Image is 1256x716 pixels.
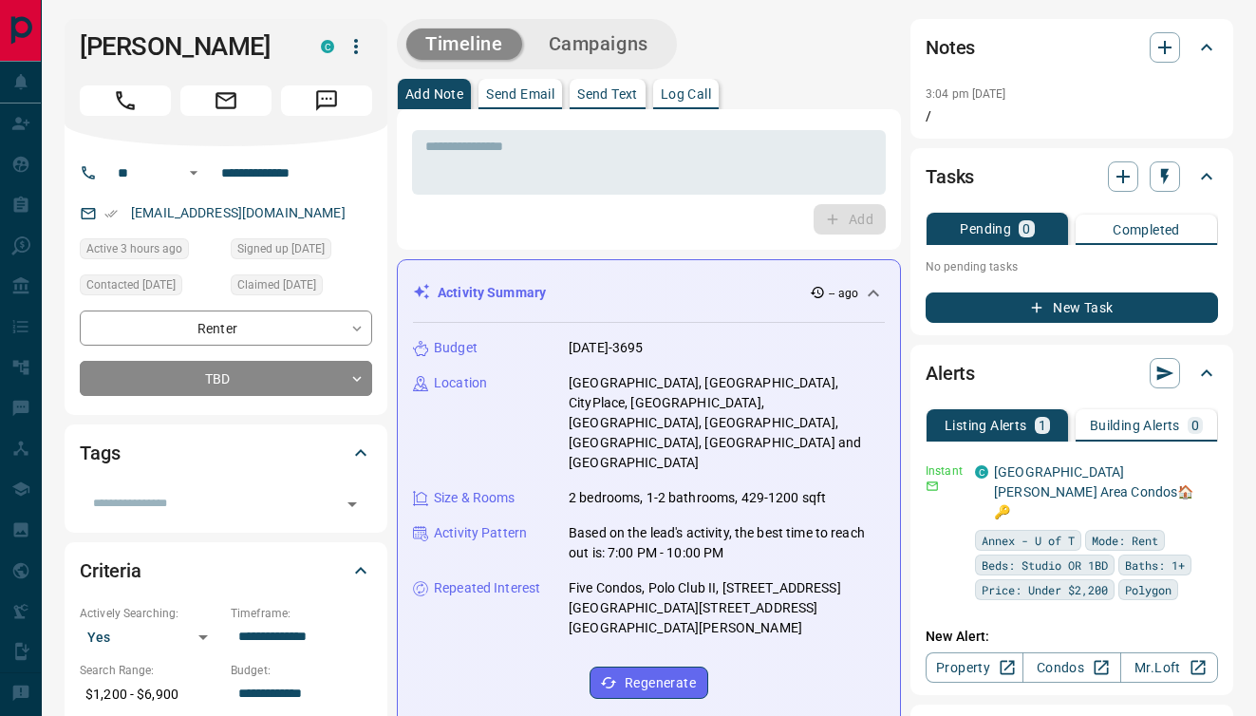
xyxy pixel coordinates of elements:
p: [GEOGRAPHIC_DATA], [GEOGRAPHIC_DATA], CityPlace, [GEOGRAPHIC_DATA], [GEOGRAPHIC_DATA], [GEOGRAPHI... [569,373,885,473]
h2: Tasks [926,161,974,192]
p: 3:04 pm [DATE] [926,87,1006,101]
span: Call [80,85,171,116]
p: Log Call [661,87,711,101]
p: -- ago [829,285,858,302]
span: Annex - U of T [982,531,1075,550]
button: Open [339,491,366,518]
p: Timeframe: [231,605,372,622]
span: Contacted [DATE] [86,275,176,294]
div: Alerts [926,350,1218,396]
p: Building Alerts [1090,419,1180,432]
div: Activity Summary-- ago [413,275,885,311]
p: Send Text [577,87,638,101]
span: Price: Under $2,200 [982,580,1108,599]
a: Property [926,652,1023,683]
button: Campaigns [530,28,667,60]
h2: Tags [80,438,120,468]
span: Email [180,85,272,116]
p: No pending tasks [926,253,1218,281]
p: Activity Pattern [434,523,527,543]
p: Listing Alerts [945,419,1027,432]
button: Regenerate [590,667,708,699]
div: Wed Apr 16 2025 [231,238,372,265]
p: Instant [926,462,964,480]
div: Wed Apr 16 2025 [231,274,372,301]
p: Pending [960,222,1011,236]
p: New Alert: [926,627,1218,647]
p: Send Email [486,87,554,101]
a: [EMAIL_ADDRESS][DOMAIN_NAME] [131,205,346,220]
div: Sun Aug 17 2025 [80,238,221,265]
div: Tags [80,430,372,476]
p: Activity Summary [438,283,546,303]
div: Renter [80,311,372,346]
h2: Alerts [926,358,975,388]
button: Timeline [406,28,522,60]
svg: Email [926,480,939,493]
p: $1,200 - $6,900 [80,679,221,710]
div: Criteria [80,548,372,594]
span: Mode: Rent [1092,531,1158,550]
p: Repeated Interest [434,578,540,598]
span: Active 3 hours ago [86,239,182,258]
div: Tasks [926,154,1218,199]
p: Size & Rooms [434,488,516,508]
button: Open [182,161,205,184]
div: TBD [80,361,372,396]
div: Notes [926,25,1218,70]
p: Budget: [231,662,372,679]
div: condos.ca [321,40,334,53]
span: Signed up [DATE] [237,239,325,258]
a: Mr.Loft [1120,652,1218,683]
span: Polygon [1125,580,1172,599]
p: Based on the lead's activity, the best time to reach out is: 7:00 PM - 10:00 PM [569,523,885,563]
p: 0 [1022,222,1030,236]
button: New Task [926,292,1218,323]
div: Tue Jun 03 2025 [80,274,221,301]
p: 2 bedrooms, 1-2 bathrooms, 429-1200 sqft [569,488,826,508]
h2: Criteria [80,556,141,586]
p: Search Range: [80,662,221,679]
p: / [926,106,1218,126]
span: Beds: Studio OR 1BD [982,556,1108,575]
p: 0 [1191,419,1199,432]
div: condos.ca [975,465,988,479]
p: Location [434,373,487,393]
p: Budget [434,338,478,358]
div: Yes [80,622,221,652]
h1: [PERSON_NAME] [80,31,292,62]
p: Completed [1113,223,1180,236]
a: Condos [1022,652,1120,683]
span: Claimed [DATE] [237,275,316,294]
span: Message [281,85,372,116]
p: Five Condos, Polo Club II, [STREET_ADDRESS][GEOGRAPHIC_DATA][STREET_ADDRESS][GEOGRAPHIC_DATA][PER... [569,578,885,638]
span: Baths: 1+ [1125,556,1185,575]
a: [GEOGRAPHIC_DATA][PERSON_NAME] Area Condos🏠🔑 [994,464,1193,519]
h2: Notes [926,32,975,63]
svg: Email Verified [104,207,118,220]
p: [DATE]-3695 [569,338,643,358]
p: 1 [1039,419,1046,432]
p: Add Note [405,87,463,101]
p: Actively Searching: [80,605,221,622]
